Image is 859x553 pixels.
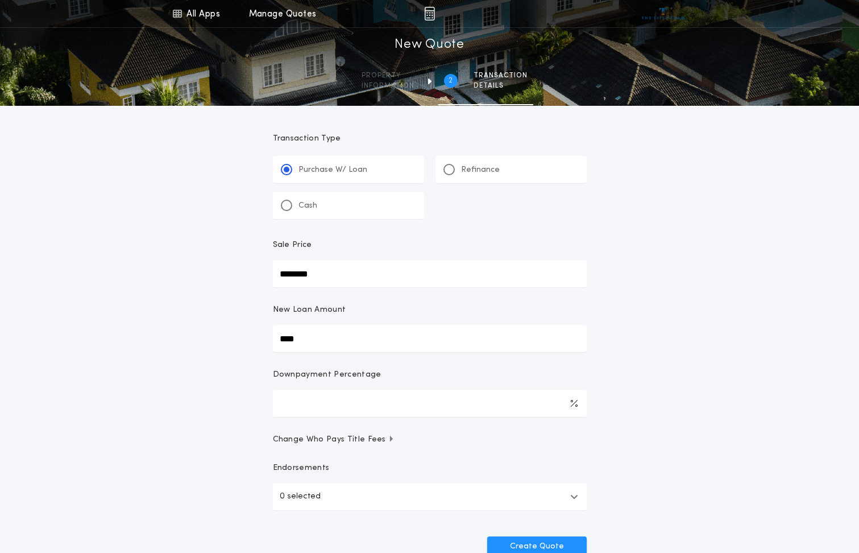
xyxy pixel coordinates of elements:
[273,325,587,352] input: New Loan Amount
[474,81,528,90] span: details
[273,133,587,145] p: Transaction Type
[273,434,395,445] span: Change Who Pays Title Fees
[273,463,587,474] p: Endorsements
[273,434,587,445] button: Change Who Pays Title Fees
[280,490,321,504] p: 0 selected
[461,164,500,176] p: Refinance
[273,240,312,251] p: Sale Price
[273,483,587,510] button: 0 selected
[273,390,587,417] input: Downpayment Percentage
[362,81,414,90] span: information
[474,71,528,80] span: Transaction
[395,36,464,54] h1: New Quote
[449,76,453,85] h2: 2
[273,260,587,287] input: Sale Price
[642,8,684,19] img: vs-icon
[298,200,317,212] p: Cash
[298,164,367,176] p: Purchase W/ Loan
[362,71,414,80] span: Property
[273,369,381,381] p: Downpayment Percentage
[424,7,435,20] img: img
[273,304,346,316] p: New Loan Amount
